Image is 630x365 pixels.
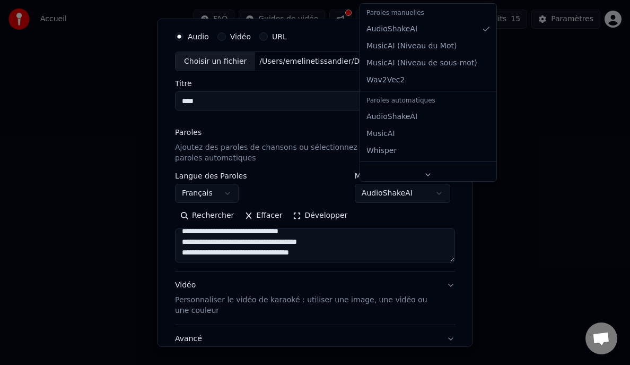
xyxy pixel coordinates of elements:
span: Whisper [366,146,397,156]
div: Paroles automatiques [362,94,494,108]
span: MusicAI ( Niveau du Mot ) [366,41,457,52]
span: Aucun [366,167,390,178]
span: AudioShakeAI [366,112,417,122]
span: MusicAI [366,129,395,139]
span: AudioShakeAI [366,24,417,35]
span: Wav2Vec2 [366,75,405,86]
div: Paroles manuelles [362,6,494,21]
span: MusicAI ( Niveau de sous-mot ) [366,58,477,69]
